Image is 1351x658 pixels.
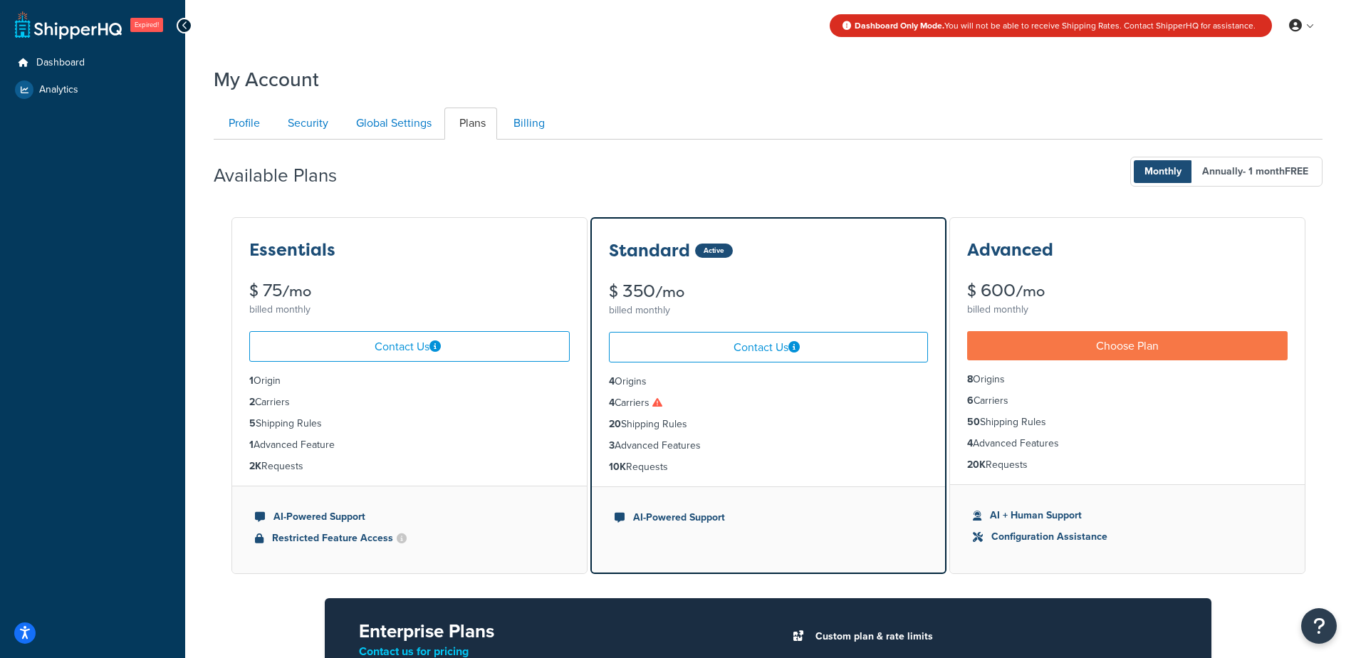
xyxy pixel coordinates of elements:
[967,414,1288,430] li: Shipping Rules
[39,84,78,96] span: Analytics
[609,438,615,453] strong: 3
[967,372,1288,387] li: Origins
[973,508,1282,523] li: AI + Human Support
[855,19,944,32] strong: Dashboard Only Mode.
[967,372,973,387] strong: 8
[249,416,570,432] li: Shipping Rules
[255,531,564,546] li: Restricted Feature Access
[609,332,928,362] a: Contact Us
[214,165,358,186] h2: Available Plans
[967,393,1288,409] li: Carriers
[1243,164,1308,179] span: - 1 month
[967,331,1288,360] a: Choose Plan
[609,283,928,301] div: $ 350
[609,395,615,410] strong: 4
[609,374,615,389] strong: 4
[609,459,626,474] strong: 10K
[249,459,570,474] li: Requests
[855,19,1256,32] span: You will not be able to receive Shipping Rates. Contact ShipperHQ for assistance.
[967,436,1288,451] li: Advanced Features
[609,241,690,260] h3: Standard
[973,529,1282,545] li: Configuration Assistance
[609,438,928,454] li: Advanced Features
[967,241,1053,259] h3: Advanced
[1134,160,1192,183] span: Monthly
[249,241,335,259] h3: Essentials
[967,393,974,408] strong: 6
[249,416,256,431] strong: 5
[967,414,980,429] strong: 50
[967,457,986,472] strong: 20K
[214,108,271,140] a: Profile
[130,18,163,32] span: Expired!
[36,57,85,69] span: Dashboard
[249,395,255,409] strong: 2
[273,108,340,140] a: Security
[1285,164,1308,179] b: FREE
[214,66,319,93] h1: My Account
[695,244,733,258] div: Active
[11,77,174,103] a: Analytics
[11,50,174,76] a: Dashboard
[282,281,311,301] small: /mo
[1301,608,1337,644] button: Open Resource Center
[1016,281,1045,301] small: /mo
[249,395,570,410] li: Carriers
[444,108,497,140] a: Plans
[967,282,1288,300] div: $ 600
[249,282,570,300] div: $ 75
[967,436,973,451] strong: 4
[249,373,570,389] li: Origin
[609,459,928,475] li: Requests
[249,459,261,474] strong: 2K
[249,300,570,320] div: billed monthly
[609,395,928,411] li: Carriers
[655,282,684,302] small: /mo
[341,108,443,140] a: Global Settings
[615,510,922,526] li: AI-Powered Support
[609,417,621,432] strong: 20
[967,300,1288,320] div: billed monthly
[1191,160,1319,183] span: Annually
[15,11,122,39] a: ShipperHQ Home
[808,627,1178,647] li: Custom plan & rate limits
[609,417,928,432] li: Shipping Rules
[249,437,570,453] li: Advanced Feature
[499,108,556,140] a: Billing
[249,437,254,452] strong: 1
[967,457,1288,473] li: Requests
[249,331,570,362] a: Contact Us
[249,373,254,388] strong: 1
[255,509,564,525] li: AI-Powered Support
[359,621,746,642] h2: Enterprise Plans
[1130,157,1323,187] button: Monthly Annually- 1 monthFREE
[609,301,928,320] div: billed monthly
[609,374,928,390] li: Origins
